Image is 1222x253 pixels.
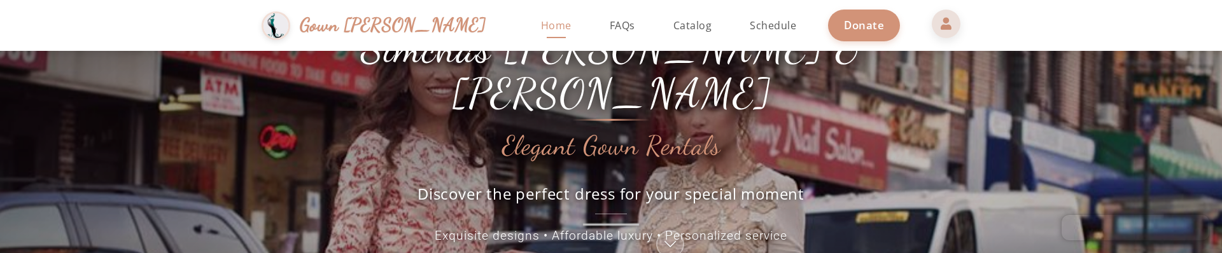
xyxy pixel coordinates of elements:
[262,8,499,43] a: Gown [PERSON_NAME]
[404,183,818,214] p: Discover the perfect dress for your special moment
[750,18,796,32] span: Schedule
[610,18,635,32] span: FAQs
[1062,215,1209,240] iframe: Chatra live chat
[844,18,884,32] span: Donate
[673,18,712,32] span: Catalog
[325,227,897,245] p: Exquisite designs • Affordable luxury • Personalized service
[828,10,900,41] a: Donate
[262,11,290,40] img: Gown Gmach Logo
[541,18,572,32] span: Home
[502,132,720,161] h2: Elegant Gown Rentals
[325,26,897,116] h1: Simchas [PERSON_NAME] & [PERSON_NAME]
[300,11,486,39] span: Gown [PERSON_NAME]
